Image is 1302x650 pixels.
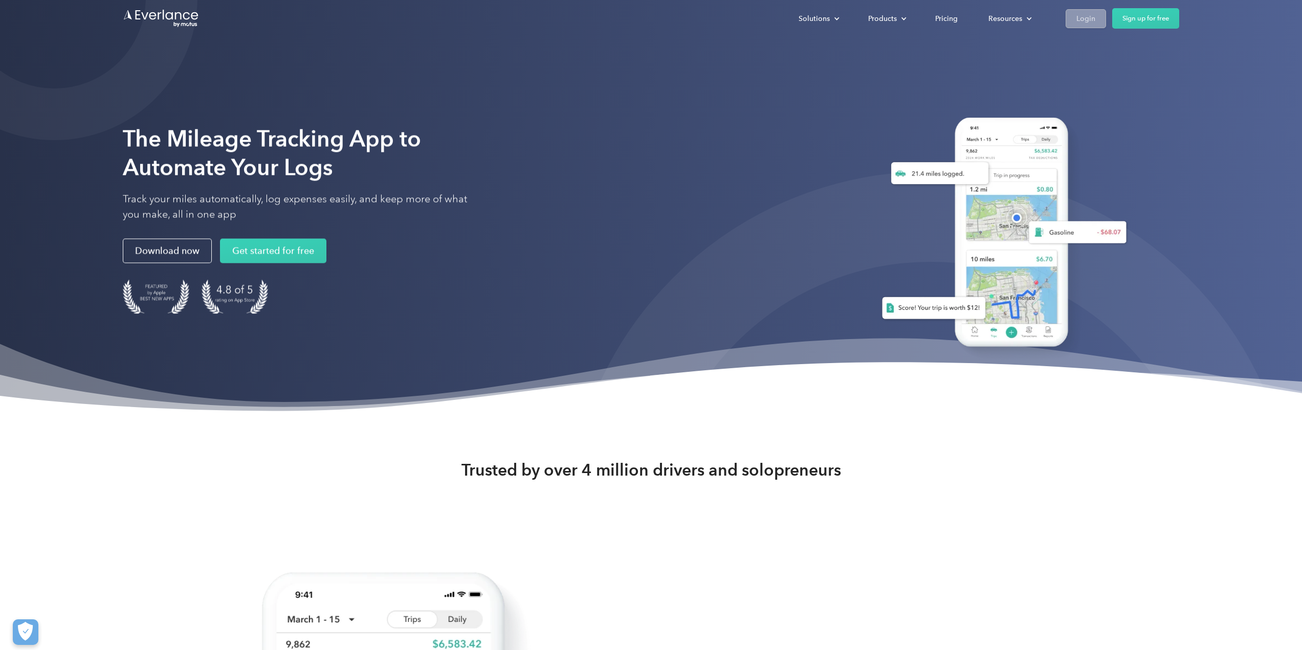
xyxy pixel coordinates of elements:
[13,619,38,645] button: Cookies Settings
[935,12,958,25] div: Pricing
[788,10,848,28] div: Solutions
[925,10,968,28] a: Pricing
[220,239,326,263] a: Get started for free
[123,9,200,28] a: Go to homepage
[1076,12,1095,25] div: Login
[123,192,481,222] p: Track your miles automatically, log expenses easily, and keep more of what you make, all in one app
[1066,9,1106,28] a: Login
[978,10,1040,28] div: Resources
[799,12,830,25] div: Solutions
[1112,8,1179,29] a: Sign up for free
[868,12,897,25] div: Products
[988,12,1022,25] div: Resources
[123,280,189,314] img: Badge for Featured by Apple Best New Apps
[461,460,841,480] strong: Trusted by over 4 million drivers and solopreneurs
[123,239,212,263] a: Download now
[202,280,268,314] img: 4.9 out of 5 stars on the app store
[866,107,1135,362] img: Everlance, mileage tracker app, expense tracking app
[858,10,915,28] div: Products
[123,125,421,181] strong: The Mileage Tracking App to Automate Your Logs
